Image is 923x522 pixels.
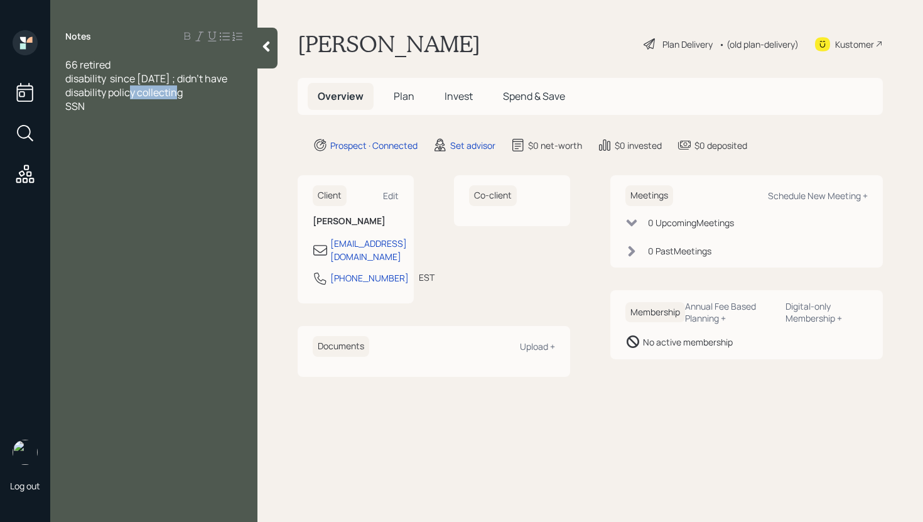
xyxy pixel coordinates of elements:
[65,72,229,99] span: disability since [DATE] ; didn't have disability policy collecting
[419,271,435,284] div: EST
[318,89,364,103] span: Overview
[13,440,38,465] img: retirable_logo.png
[625,302,685,323] h6: Membership
[313,336,369,357] h6: Documents
[643,335,733,349] div: No active membership
[394,89,414,103] span: Plan
[785,300,868,324] div: Digital-only Membership +
[835,38,874,51] div: Kustomer
[330,139,418,152] div: Prospect · Connected
[298,30,480,58] h1: [PERSON_NAME]
[65,99,85,113] span: SSN
[662,38,713,51] div: Plan Delivery
[313,216,399,227] h6: [PERSON_NAME]
[450,139,495,152] div: Set advisor
[528,139,582,152] div: $0 net-worth
[65,58,111,72] span: 66 retired
[648,216,734,229] div: 0 Upcoming Meeting s
[330,237,407,263] div: [EMAIL_ADDRESS][DOMAIN_NAME]
[313,185,347,206] h6: Client
[685,300,775,324] div: Annual Fee Based Planning +
[383,190,399,202] div: Edit
[503,89,565,103] span: Spend & Save
[10,480,40,492] div: Log out
[615,139,662,152] div: $0 invested
[768,190,868,202] div: Schedule New Meeting +
[719,38,799,51] div: • (old plan-delivery)
[65,30,91,43] label: Notes
[520,340,555,352] div: Upload +
[625,185,673,206] h6: Meetings
[648,244,711,258] div: 0 Past Meeting s
[330,271,409,285] div: [PHONE_NUMBER]
[445,89,473,103] span: Invest
[694,139,747,152] div: $0 deposited
[469,185,517,206] h6: Co-client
